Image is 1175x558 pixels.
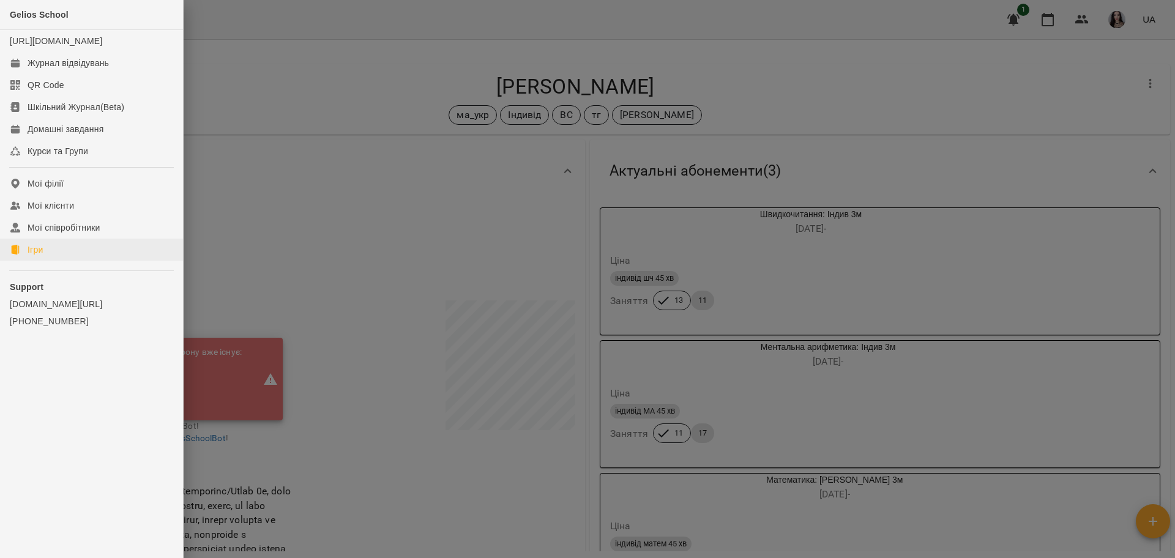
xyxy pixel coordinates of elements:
div: Шкільний Журнал(Beta) [28,101,124,113]
a: [URL][DOMAIN_NAME] [10,36,102,46]
div: Ігри [28,244,43,256]
div: QR Code [28,79,64,91]
div: Мої співробітники [28,221,100,234]
div: Домашні завдання [28,123,103,135]
div: Мої філії [28,177,64,190]
div: Мої клієнти [28,199,74,212]
span: Gelios School [10,10,69,20]
p: Support [10,281,173,293]
div: Курси та Групи [28,145,88,157]
a: [DOMAIN_NAME][URL] [10,298,173,310]
a: [PHONE_NUMBER] [10,315,173,327]
div: Журнал відвідувань [28,57,109,69]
